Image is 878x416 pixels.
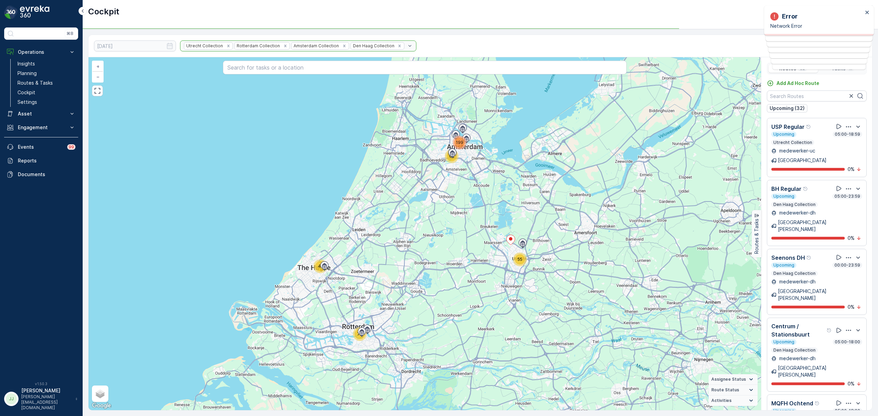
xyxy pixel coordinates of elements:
[96,63,99,69] span: +
[709,395,758,406] summary: Activities
[778,355,816,362] p: medewerker-dh
[313,259,327,273] div: 41
[834,262,861,268] p: 00:00-23:59
[15,78,78,88] a: Routes & Tasks
[353,327,367,341] div: 72
[806,124,811,130] div: Help Tooltip Icon
[782,12,798,21] p: Error
[773,408,795,414] p: Upcoming
[834,194,861,199] p: 05:00-23:59
[773,194,795,199] p: Upcoming
[778,219,862,233] p: [GEOGRAPHIC_DATA][PERSON_NAME]
[778,209,816,216] p: medewerker-dh
[15,88,78,97] a: Cockpit
[453,136,466,149] div: 199
[778,288,862,302] p: [GEOGRAPHIC_DATA][PERSON_NAME]
[18,49,64,56] p: Operations
[4,154,78,168] a: Reports
[771,185,802,193] p: BH Regular
[4,5,18,19] img: logo
[773,140,813,145] p: Utrecht Collection
[90,401,113,410] a: Open this area in Google Maps (opens a new window)
[21,387,72,394] p: [PERSON_NAME]
[88,6,119,17] p: Cockpit
[17,70,37,77] p: Planning
[709,385,758,395] summary: Route Status
[771,399,813,407] p: MQFH Ochtend
[778,157,827,164] p: [GEOGRAPHIC_DATA]
[4,140,78,154] a: Events99
[778,147,815,154] p: medewerker-uc
[93,386,108,401] a: Layers
[803,186,808,192] div: Help Tooltip Icon
[4,382,78,386] span: v 1.50.3
[6,393,17,404] div: JJ
[93,72,103,82] a: Zoom Out
[834,132,861,137] p: 05:00-18:59
[94,40,176,51] input: dd/mm/yyyy
[96,74,100,79] span: −
[834,339,861,345] p: 05:00-18:00
[709,374,758,385] summary: Assignee Status
[445,149,459,163] div: 62
[17,89,35,96] p: Cockpit
[771,322,825,339] p: Centrum / Stationsbuurt
[767,90,867,101] input: Search Routes
[773,202,816,207] p: Den Haag Collection
[773,339,795,345] p: Upcoming
[767,80,819,87] a: Add Ad Hoc Route
[4,45,78,59] button: Operations
[773,262,795,268] p: Upcoming
[806,255,812,260] div: Help Tooltip Icon
[776,80,819,87] p: Add Ad Hoc Route
[4,387,78,411] button: JJ[PERSON_NAME][PERSON_NAME][EMAIL_ADDRESS][DOMAIN_NAME]
[223,61,627,74] input: Search for tasks or a location
[815,401,820,406] div: Help Tooltip Icon
[15,69,78,78] a: Planning
[771,123,805,131] p: USP Regular
[834,408,861,414] p: 05:00-18:00
[771,254,805,262] p: Seenons DH
[770,105,805,112] p: Upcoming (32)
[847,304,855,310] p: 0 %
[15,59,78,69] a: Insights
[773,271,816,276] p: Den Haag Collection
[513,253,527,266] div: 55
[93,61,103,72] a: Zoom In
[753,219,760,254] p: Routes & Tasks
[4,168,78,181] a: Documents
[773,132,795,137] p: Upcoming
[778,365,862,378] p: [GEOGRAPHIC_DATA][PERSON_NAME]
[18,157,75,164] p: Reports
[17,99,37,106] p: Settings
[18,144,63,150] p: Events
[17,60,35,67] p: Insights
[767,104,807,112] button: Upcoming (32)
[773,347,816,353] p: Den Haag Collection
[778,278,816,285] p: medewerker-dh
[711,398,732,403] span: Activities
[21,394,72,411] p: [PERSON_NAME][EMAIL_ADDRESS][DOMAIN_NAME]
[518,257,522,262] span: 55
[827,328,832,333] div: Help Tooltip Icon
[18,110,64,117] p: Asset
[18,124,64,131] p: Engagement
[711,387,739,393] span: Route Status
[18,171,75,178] p: Documents
[17,79,53,86] p: Routes & Tasks
[847,380,855,387] p: 0 %
[69,144,74,150] p: 99
[15,97,78,107] a: Settings
[847,166,855,173] p: 0 %
[711,377,746,382] span: Assignee Status
[90,401,113,410] img: Google
[770,23,863,29] p: Network Error
[847,235,855,242] p: 0 %
[67,31,73,36] p: ⌘B
[865,10,870,16] button: close
[456,140,463,145] span: 199
[4,121,78,134] button: Engagement
[4,107,78,121] button: Asset
[20,5,49,19] img: logo_dark-DEwI_e13.png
